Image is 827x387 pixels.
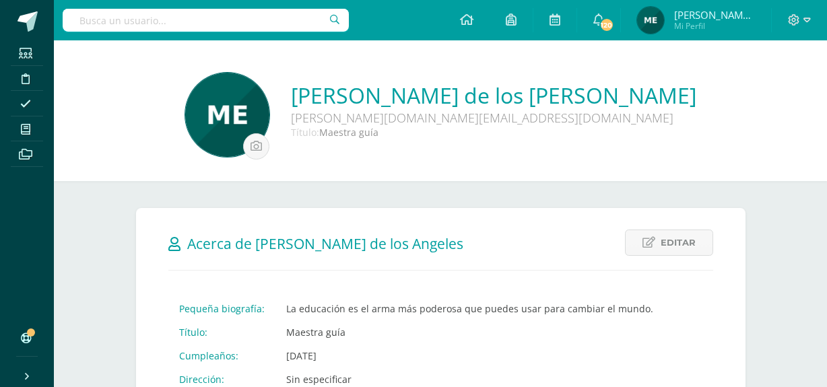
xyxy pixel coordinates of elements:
[187,234,463,253] span: Acerca de [PERSON_NAME] de los Angeles
[275,344,664,367] td: [DATE]
[319,126,378,139] span: Maestra guía
[637,7,664,34] img: ced03373c30ac9eb276b8f9c21c0bd80.png
[275,297,664,320] td: La educación es el arma más poderosa que puedes usar para cambiar el mundo.
[599,17,614,32] span: 120
[185,73,269,157] img: 8fdf394a456bed9e9130443fb8bede2a.png
[291,81,696,110] a: [PERSON_NAME] de los [PERSON_NAME]
[291,110,695,126] div: [PERSON_NAME][DOMAIN_NAME][EMAIL_ADDRESS][DOMAIN_NAME]
[168,320,275,344] td: Título:
[625,230,713,256] a: Editar
[661,230,696,255] span: Editar
[168,344,275,367] td: Cumpleaños:
[63,9,349,32] input: Busca un usuario...
[674,20,755,32] span: Mi Perfil
[275,320,664,344] td: Maestra guía
[291,126,319,139] span: Título:
[674,8,755,22] span: [PERSON_NAME] de los Angeles
[168,297,275,320] td: Pequeña biografía:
